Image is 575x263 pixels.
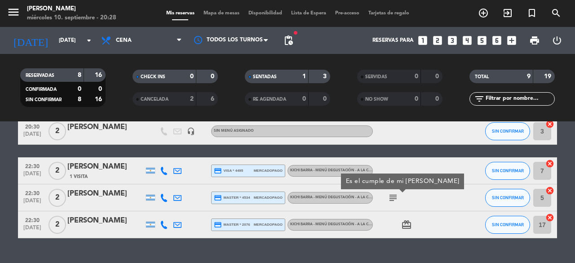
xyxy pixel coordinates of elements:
[474,94,485,104] i: filter_list
[388,192,398,203] i: subject
[21,131,44,142] span: [DATE]
[545,120,554,129] i: cancel
[7,31,54,50] i: [DATE]
[552,35,562,46] i: power_settings_new
[365,97,388,102] span: NO SHOW
[323,73,328,80] strong: 3
[461,35,473,46] i: looks_4
[485,189,530,207] button: SIN CONFIRMAR
[26,73,54,78] span: RESERVADAS
[485,122,530,140] button: SIN CONFIRMAR
[302,96,306,102] strong: 0
[435,96,441,102] strong: 0
[26,87,57,92] span: CONFIRMADA
[214,167,243,175] span: visa * 4495
[290,223,378,226] span: Kichi Barra - Menú degustación - A la carta
[372,37,414,44] span: Reservas para
[476,35,488,46] i: looks_5
[49,216,66,234] span: 2
[544,73,553,80] strong: 19
[190,73,194,80] strong: 0
[190,96,194,102] strong: 2
[211,73,216,80] strong: 0
[485,94,554,104] input: Filtrar por nombre...
[214,167,222,175] i: credit_card
[283,35,294,46] span: pending_actions
[432,35,443,46] i: looks_two
[214,194,250,202] span: master * 4534
[211,96,216,102] strong: 6
[545,159,554,168] i: cancel
[545,186,554,195] i: cancel
[475,75,489,79] span: TOTAL
[492,222,524,227] span: SIN CONFIRMAR
[141,97,168,102] span: CANCELADA
[7,5,20,22] button: menu
[254,195,283,201] span: mercadopago
[67,161,144,173] div: [PERSON_NAME]
[302,73,306,80] strong: 1
[26,98,62,102] span: SIN CONFIRMAR
[162,11,199,16] span: Mis reservas
[78,72,81,78] strong: 8
[214,221,222,229] i: credit_card
[49,122,66,140] span: 2
[84,35,94,46] i: arrow_drop_down
[95,96,104,103] strong: 16
[401,219,412,230] i: card_giftcard
[485,162,530,180] button: SIN CONFIRMAR
[21,121,44,131] span: 20:30
[546,27,568,54] div: LOG OUT
[254,222,283,227] span: mercadopago
[323,96,328,102] strong: 0
[492,129,524,134] span: SIN CONFIRMAR
[95,72,104,78] strong: 16
[70,173,88,180] span: 1 Visita
[21,225,44,235] span: [DATE]
[21,187,44,198] span: 22:30
[199,11,244,16] span: Mapa de mesas
[21,214,44,225] span: 22:30
[290,169,378,172] span: Kichi Barra - Menú degustación - A la carta
[415,73,418,80] strong: 0
[551,8,562,18] i: search
[49,162,66,180] span: 2
[67,121,144,133] div: [PERSON_NAME]
[417,35,429,46] i: looks_one
[116,37,132,44] span: Cena
[49,189,66,207] span: 2
[415,96,418,102] strong: 0
[141,75,165,79] span: CHECK INS
[331,11,364,16] span: Pre-acceso
[290,196,378,199] span: Kichi Barra - Menú degustación - A la carta
[21,198,44,208] span: [DATE]
[529,35,540,46] span: print
[67,215,144,227] div: [PERSON_NAME]
[435,73,441,80] strong: 0
[254,168,283,174] span: mercadopago
[364,11,414,16] span: Tarjetas de regalo
[491,35,503,46] i: looks_6
[244,11,287,16] span: Disponibilidad
[21,171,44,181] span: [DATE]
[485,216,530,234] button: SIN CONFIRMAR
[253,97,286,102] span: RE AGENDADA
[478,8,489,18] i: add_circle_outline
[7,5,20,19] i: menu
[27,4,116,13] div: [PERSON_NAME]
[447,35,458,46] i: looks_3
[526,8,537,18] i: turned_in_not
[214,129,254,133] span: Sin menú asignado
[545,213,554,222] i: cancel
[492,168,524,173] span: SIN CONFIRMAR
[187,127,195,135] i: headset_mic
[502,8,513,18] i: exit_to_app
[78,96,81,103] strong: 8
[365,75,387,79] span: SERVIDAS
[253,75,277,79] span: SENTADAS
[67,188,144,200] div: [PERSON_NAME]
[27,13,116,22] div: miércoles 10. septiembre - 20:28
[293,30,298,36] span: fiber_manual_record
[492,195,524,200] span: SIN CONFIRMAR
[214,221,250,229] span: master * 2076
